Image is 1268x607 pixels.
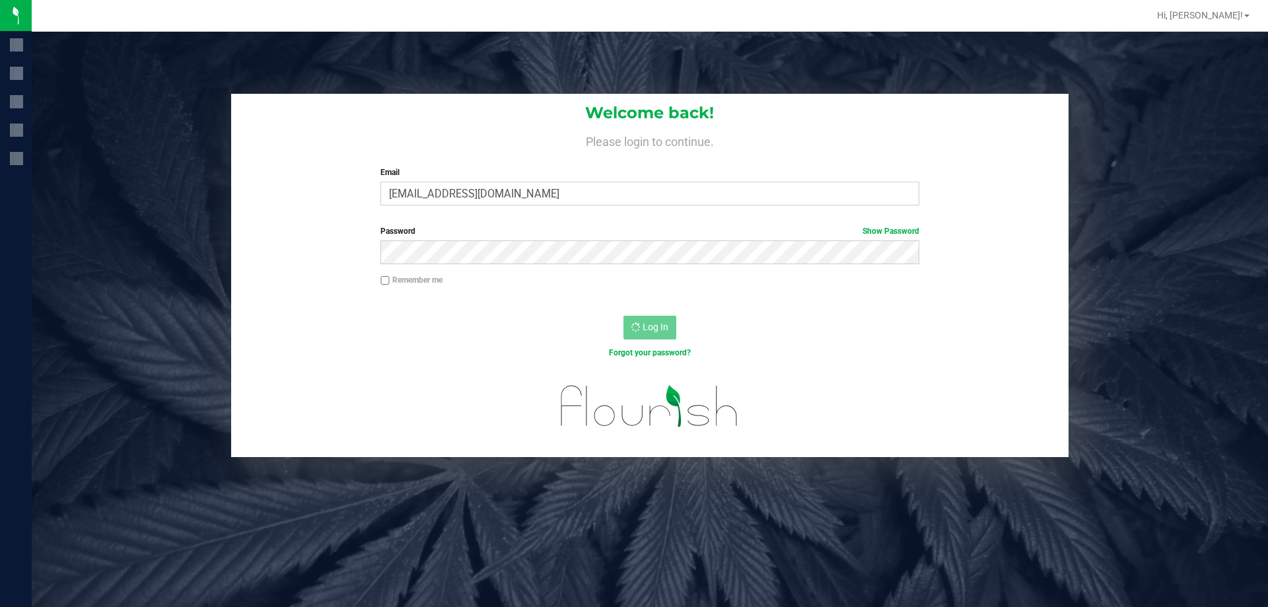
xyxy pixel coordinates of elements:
[380,276,390,285] input: Remember me
[380,274,442,286] label: Remember me
[863,227,919,236] a: Show Password
[231,132,1069,148] h4: Please login to continue.
[380,166,919,178] label: Email
[1157,10,1243,20] span: Hi, [PERSON_NAME]!
[380,227,415,236] span: Password
[623,316,676,339] button: Log In
[231,104,1069,122] h1: Welcome back!
[643,322,668,332] span: Log In
[545,373,754,440] img: flourish_logo.svg
[609,348,691,357] a: Forgot your password?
